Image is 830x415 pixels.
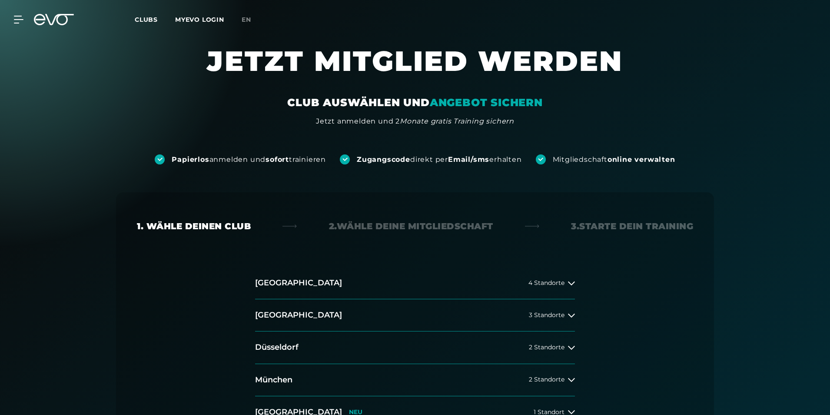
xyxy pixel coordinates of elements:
[287,96,542,110] div: CLUB AUSWÄHLEN UND
[316,116,514,127] div: Jetzt anmelden und 2
[357,155,410,164] strong: Zugangscode
[255,375,292,385] h2: München
[255,278,342,288] h2: [GEOGRAPHIC_DATA]
[242,16,251,23] span: en
[553,155,675,164] div: Mitgliedschaft
[357,155,521,164] div: direkt per erhalten
[255,342,299,353] h2: Düsseldorf
[266,155,289,164] strong: sofort
[242,15,262,25] a: en
[529,312,564,318] span: 3 Standorte
[154,44,676,96] h1: JETZT MITGLIED WERDEN
[448,155,489,164] strong: Email/sms
[329,220,493,232] div: 2. Wähle deine Mitgliedschaft
[172,155,209,164] strong: Papierlos
[255,299,575,331] button: [GEOGRAPHIC_DATA]3 Standorte
[608,155,675,164] strong: online verwalten
[529,344,564,351] span: 2 Standorte
[571,220,693,232] div: 3. Starte dein Training
[255,331,575,364] button: Düsseldorf2 Standorte
[135,16,158,23] span: Clubs
[400,117,514,125] em: Monate gratis Training sichern
[430,96,543,109] em: ANGEBOT SICHERN
[255,267,575,299] button: [GEOGRAPHIC_DATA]4 Standorte
[137,220,251,232] div: 1. Wähle deinen Club
[255,364,575,396] button: München2 Standorte
[528,280,564,286] span: 4 Standorte
[255,310,342,321] h2: [GEOGRAPHIC_DATA]
[529,376,564,383] span: 2 Standorte
[172,155,326,164] div: anmelden und trainieren
[135,15,175,23] a: Clubs
[175,16,224,23] a: MYEVO LOGIN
